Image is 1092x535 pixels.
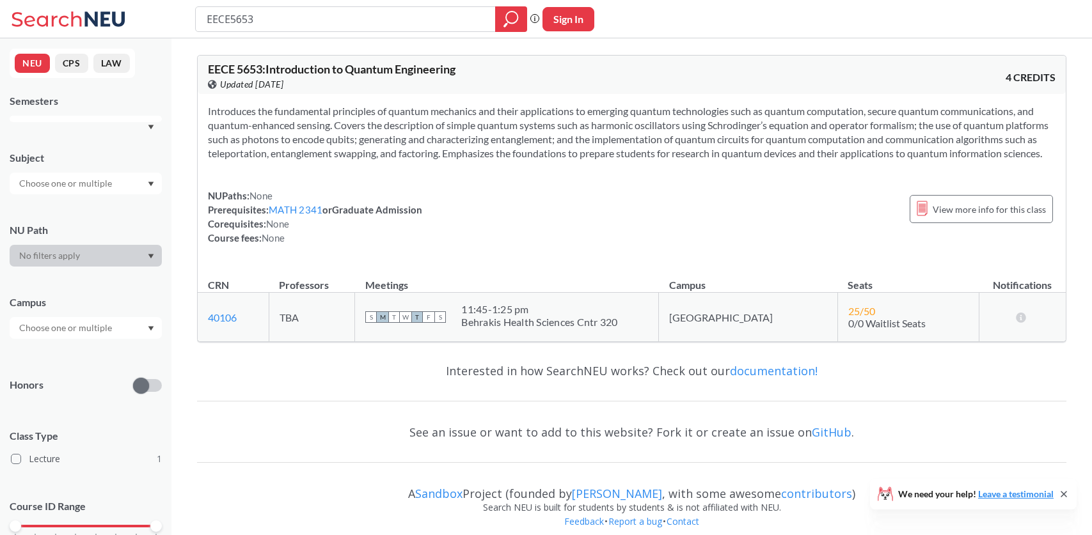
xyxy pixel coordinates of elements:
[659,293,838,342] td: [GEOGRAPHIC_DATA]
[10,173,162,194] div: Dropdown arrow
[10,429,162,443] span: Class Type
[781,486,852,501] a: contributors
[848,317,926,329] span: 0/0 Waitlist Seats
[411,311,423,323] span: T
[666,515,700,527] a: Contact
[55,54,88,73] button: CPS
[262,232,285,244] span: None
[148,125,154,130] svg: Dropdown arrow
[197,475,1066,500] div: A Project (founded by , with some awesome )
[10,151,162,165] div: Subject
[10,295,162,309] div: Campus
[979,265,1066,293] th: Notifications
[208,189,422,245] div: NUPaths: Prerequisites: or Graduate Admission Corequisites: Course fees:
[10,499,162,514] p: Course ID Range
[208,62,455,76] span: EECE 5653 : Introduction to Quantum Engineering
[388,311,400,323] span: T
[13,176,120,191] input: Choose one or multiple
[461,303,617,316] div: 11:45 - 1:25 pm
[197,352,1066,389] div: Interested in how SearchNEU works? Check out our
[837,265,979,293] th: Seats
[933,201,1046,217] span: View more info for this class
[423,311,434,323] span: F
[197,500,1066,515] div: Search NEU is built for students by students & is not affiliated with NEU.
[148,254,154,259] svg: Dropdown arrow
[10,378,44,392] p: Honors
[208,278,229,292] div: CRN
[730,363,818,378] a: documentation!
[503,10,519,28] svg: magnifying glass
[266,218,289,229] span: None
[148,182,154,187] svg: Dropdown arrow
[10,94,162,108] div: Semesters
[249,190,273,201] span: None
[208,104,1056,160] section: Introduces the fundamental principles of quantum mechanics and their applications to emerging qua...
[205,8,486,30] input: Class, professor, course number, "phrase"
[148,326,154,331] svg: Dropdown arrow
[659,265,838,293] th: Campus
[377,311,388,323] span: M
[269,293,355,342] td: TBA
[15,54,50,73] button: NEU
[564,515,605,527] a: Feedback
[11,451,162,467] label: Lecture
[461,316,617,329] div: Behrakis Health Sciences Cntr 320
[10,245,162,267] div: Dropdown arrow
[365,311,377,323] span: S
[355,265,659,293] th: Meetings
[269,265,355,293] th: Professors
[848,305,875,317] span: 25 / 50
[542,7,594,31] button: Sign In
[898,490,1054,499] span: We need your help!
[400,311,411,323] span: W
[608,515,663,527] a: Report a bug
[495,6,527,32] div: magnifying glass
[220,77,283,91] span: Updated [DATE]
[812,424,851,440] a: GitHub
[197,414,1066,451] div: See an issue or want to add to this website? Fork it or create an issue on .
[10,223,162,237] div: NU Path
[208,311,237,323] a: 40106
[415,486,463,501] a: Sandbox
[13,320,120,336] input: Choose one or multiple
[93,54,130,73] button: LAW
[434,311,446,323] span: S
[269,204,322,215] a: MATH 2341
[10,317,162,339] div: Dropdown arrow
[1006,70,1056,84] span: 4 CREDITS
[572,486,662,501] a: [PERSON_NAME]
[978,488,1054,499] a: Leave a testimonial
[157,452,162,466] span: 1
